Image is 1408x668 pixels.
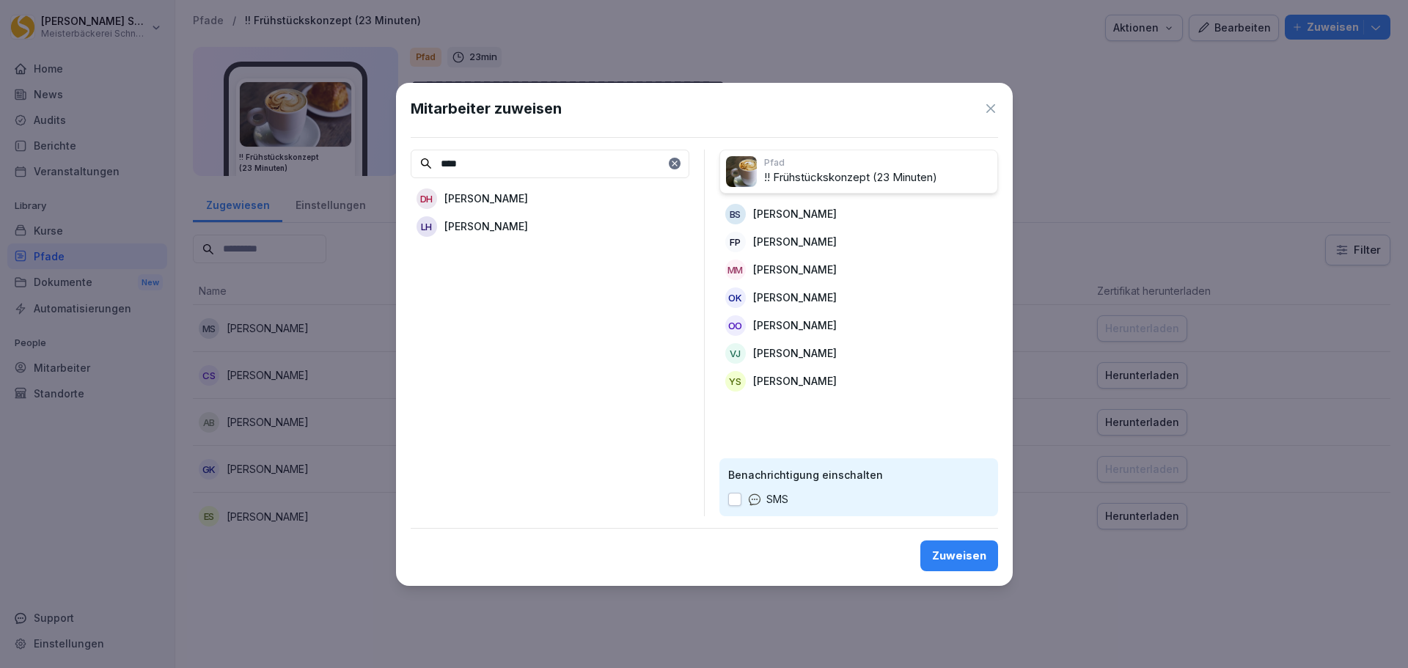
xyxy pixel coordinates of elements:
[725,204,746,224] div: BS
[932,548,986,564] div: Zuweisen
[766,491,788,507] p: SMS
[753,206,837,221] p: [PERSON_NAME]
[725,232,746,252] div: FP
[444,219,528,234] p: [PERSON_NAME]
[411,98,562,120] h1: Mitarbeiter zuweisen
[725,287,746,308] div: OK
[753,345,837,361] p: [PERSON_NAME]
[753,318,837,333] p: [PERSON_NAME]
[725,315,746,336] div: OO
[725,260,746,280] div: MM
[753,373,837,389] p: [PERSON_NAME]
[417,216,437,237] div: LH
[728,467,989,482] p: Benachrichtigung einschalten
[444,191,528,206] p: [PERSON_NAME]
[725,343,746,364] div: VJ
[753,262,837,277] p: [PERSON_NAME]
[764,169,991,186] p: !! Frühstückskonzept (23 Minuten)
[753,290,837,305] p: [PERSON_NAME]
[764,156,991,169] p: Pfad
[753,234,837,249] p: [PERSON_NAME]
[725,371,746,392] div: YS
[417,188,437,209] div: DH
[920,540,998,571] button: Zuweisen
